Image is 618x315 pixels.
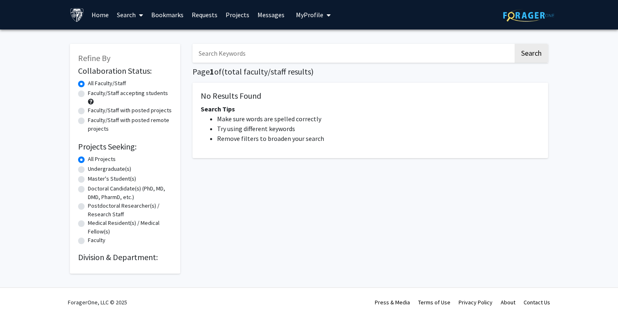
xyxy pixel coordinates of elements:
[113,0,147,29] a: Search
[78,252,172,262] h2: Division & Department:
[193,67,548,77] h1: Page of ( total faculty/staff results)
[296,11,323,19] span: My Profile
[217,124,540,134] li: Try using different keywords
[375,299,410,306] a: Press & Media
[88,236,105,245] label: Faculty
[88,202,172,219] label: Postdoctoral Researcher(s) / Research Staff
[88,155,116,163] label: All Projects
[193,166,548,185] nav: Page navigation
[503,9,554,22] img: ForagerOne Logo
[201,91,540,101] h5: No Results Found
[88,79,126,88] label: All Faculty/Staff
[217,134,540,143] li: Remove filters to broaden your search
[78,66,172,76] h2: Collaboration Status:
[78,53,110,63] span: Refine By
[88,184,172,202] label: Doctoral Candidate(s) (PhD, MD, DMD, PharmD, etc.)
[88,174,136,183] label: Master's Student(s)
[501,299,515,306] a: About
[88,219,172,236] label: Medical Resident(s) / Medical Fellow(s)
[87,0,113,29] a: Home
[88,106,172,115] label: Faculty/Staff with posted projects
[88,165,131,173] label: Undergraduate(s)
[210,66,214,77] span: 1
[147,0,188,29] a: Bookmarks
[188,0,222,29] a: Requests
[253,0,289,29] a: Messages
[515,44,548,63] button: Search
[524,299,550,306] a: Contact Us
[418,299,450,306] a: Terms of Use
[88,89,168,97] label: Faculty/Staff accepting students
[88,116,172,133] label: Faculty/Staff with posted remote projects
[459,299,493,306] a: Privacy Policy
[201,105,235,113] span: Search Tips
[193,44,513,63] input: Search Keywords
[222,0,253,29] a: Projects
[70,8,84,22] img: Johns Hopkins University Logo
[78,142,172,152] h2: Projects Seeking:
[217,114,540,124] li: Make sure words are spelled correctly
